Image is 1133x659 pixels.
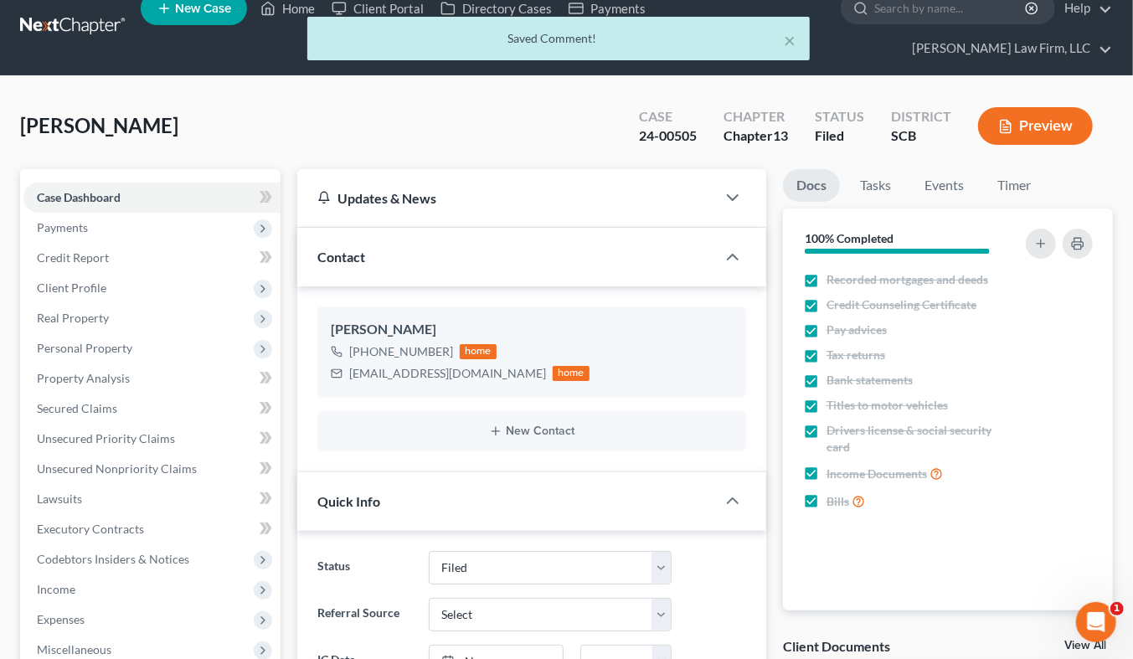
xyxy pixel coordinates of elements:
label: Referral Source [309,598,420,631]
a: Timer [984,169,1044,202]
span: Bank statements [827,372,913,389]
a: Property Analysis [23,363,281,394]
a: Lawsuits [23,484,281,514]
div: 24-00505 [639,126,697,146]
span: Secured Claims [37,401,117,415]
div: Case [639,107,697,126]
span: Case Dashboard [37,190,121,204]
span: Tax returns [827,347,885,363]
span: [PERSON_NAME] [20,113,178,137]
span: Credit Counseling Certificate [827,296,976,313]
span: Expenses [37,612,85,626]
span: Personal Property [37,341,132,355]
a: Credit Report [23,243,281,273]
a: Unsecured Priority Claims [23,424,281,454]
span: Property Analysis [37,371,130,385]
a: Unsecured Nonpriority Claims [23,454,281,484]
div: Saved Comment! [321,30,796,47]
span: Codebtors Insiders & Notices [37,552,189,566]
span: 13 [773,127,788,143]
span: Recorded mortgages and deeds [827,271,988,288]
div: Chapter [724,107,788,126]
div: home [460,344,497,359]
span: Client Profile [37,281,106,295]
span: Quick Info [317,493,380,509]
span: Unsecured Nonpriority Claims [37,461,197,476]
button: New Contact [331,425,733,438]
strong: 100% Completed [805,231,894,245]
a: Case Dashboard [23,183,281,213]
a: View All [1064,640,1106,651]
span: Income Documents [827,466,927,482]
a: Docs [783,169,840,202]
span: Miscellaneous [37,642,111,656]
span: Pay advices [827,322,887,338]
a: Tasks [847,169,904,202]
div: Status [815,107,864,126]
span: Contact [317,249,365,265]
span: New Case [175,3,231,15]
span: Real Property [37,311,109,325]
span: Titles to motor vehicles [827,397,948,414]
div: SCB [891,126,951,146]
div: Chapter [724,126,788,146]
div: [EMAIL_ADDRESS][DOMAIN_NAME] [349,365,546,382]
span: 1 [1110,602,1124,615]
div: home [553,366,590,381]
span: Payments [37,220,88,234]
span: Lawsuits [37,492,82,506]
span: Executory Contracts [37,522,144,536]
div: [PHONE_NUMBER] [349,343,453,360]
iframe: Intercom live chat [1076,602,1116,642]
div: [PERSON_NAME] [331,320,733,340]
a: Secured Claims [23,394,281,424]
span: Income [37,582,75,596]
a: Executory Contracts [23,514,281,544]
span: Drivers license & social security card [827,422,1017,456]
div: Client Documents [783,637,890,655]
div: District [891,107,951,126]
button: × [785,30,796,50]
div: Updates & News [317,189,696,207]
label: Status [309,551,420,584]
span: Unsecured Priority Claims [37,431,175,445]
a: Events [911,169,977,202]
div: Filed [815,126,864,146]
span: Bills [827,493,849,510]
span: Credit Report [37,250,109,265]
button: Preview [978,107,1093,145]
